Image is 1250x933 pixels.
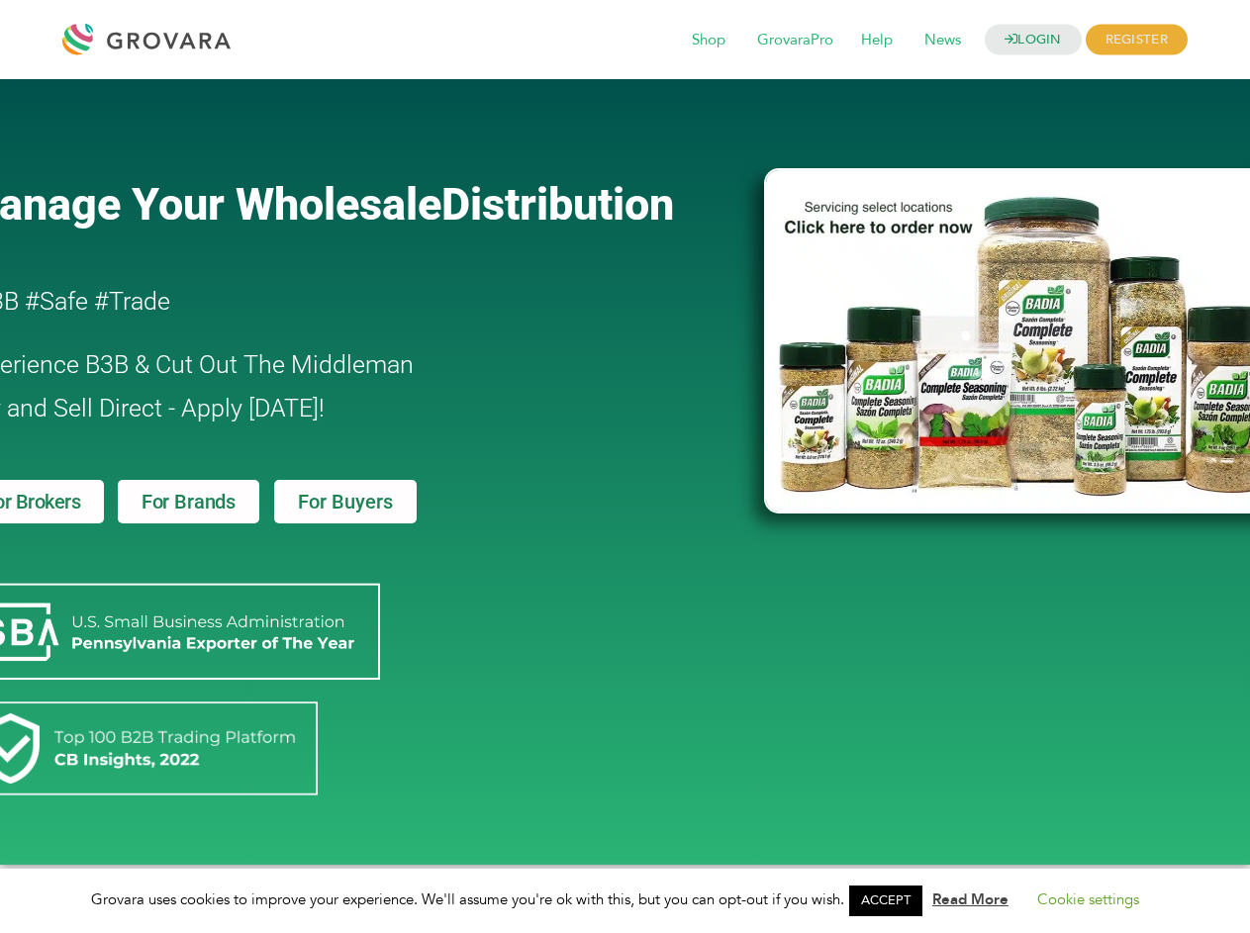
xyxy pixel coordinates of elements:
[743,22,847,59] span: GrovaraPro
[847,30,907,51] a: Help
[1086,25,1188,55] span: REGISTER
[985,25,1082,55] a: LOGIN
[932,889,1009,909] a: Read More
[298,492,393,512] span: For Buyers
[911,22,975,59] span: News
[91,889,1159,909] span: Grovara uses cookies to improve your experience. We'll assume you're ok with this, but you can op...
[678,30,739,51] a: Shop
[847,22,907,59] span: Help
[274,480,417,523] a: For Buyers
[118,480,259,523] a: For Brands
[849,886,922,916] a: ACCEPT
[441,178,674,231] span: Distribution
[142,492,236,512] span: For Brands
[1037,889,1139,909] a: Cookie settings
[743,30,847,51] a: GrovaraPro
[911,30,975,51] a: News
[678,22,739,59] span: Shop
